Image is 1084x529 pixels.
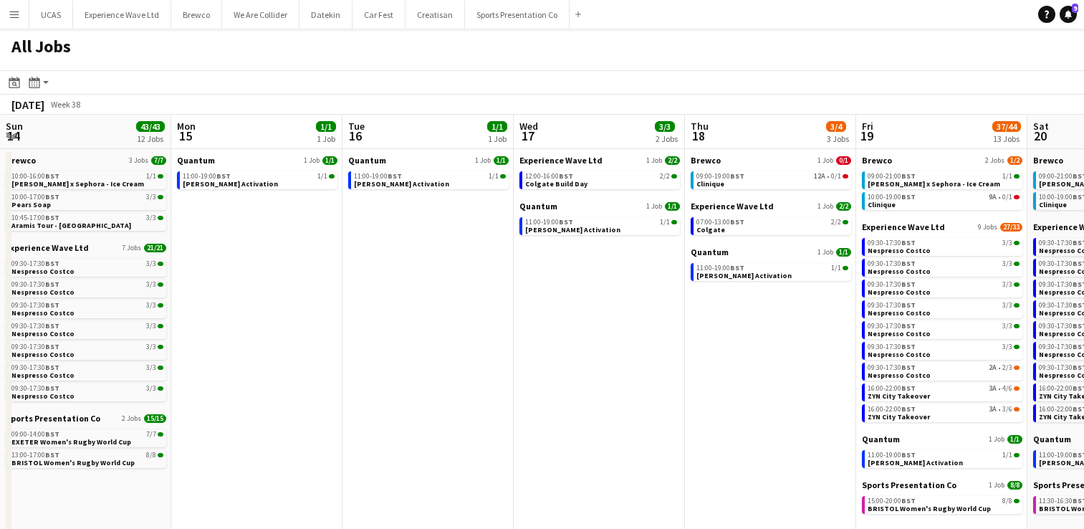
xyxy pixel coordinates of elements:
[11,214,59,221] span: 10:45-17:00
[11,323,59,330] span: 09:30-17:30
[868,343,916,351] span: 09:30-17:30
[216,171,231,181] span: BST
[868,260,916,267] span: 09:30-17:30
[45,363,59,372] span: BST
[6,413,166,471] div: Sports Presentation Co2 Jobs15/1509:00-14:00BST7/7EXETER Women's Rugby World Cup13:00-17:00BST8/8...
[862,434,900,444] span: Quantum
[1002,239,1012,247] span: 3/3
[868,192,1020,209] a: 10:00-19:00BST9A•0/1Clinique
[696,173,744,180] span: 09:00-19:00
[317,173,327,180] span: 1/1
[45,429,59,439] span: BST
[45,342,59,351] span: BST
[11,383,163,400] a: 09:30-17:30BST3/3Nespresso Costco
[691,155,851,201] div: Brewco1 Job0/109:00-19:00BST12A•0/1Clinique
[45,383,59,393] span: BST
[146,302,156,309] span: 3/3
[465,1,570,29] button: Sports Presentation Co
[489,173,499,180] span: 1/1
[45,450,59,459] span: BST
[144,414,166,423] span: 15/15
[45,171,59,181] span: BST
[862,155,892,166] span: Brewco
[348,120,365,133] span: Tue
[11,458,135,467] span: BRISTOL Women's Rugby World Cup
[146,452,156,459] span: 8/8
[129,156,148,165] span: 3 Jobs
[299,1,352,29] button: Datekin
[660,219,670,226] span: 1/1
[388,171,402,181] span: BST
[730,263,744,272] span: BST
[525,179,587,189] span: Colgate Build Day
[146,431,156,438] span: 7/7
[868,179,1000,189] span: Estée Lauder x Sephora - Ice Cream
[146,194,156,201] span: 3/3
[836,202,851,211] span: 2/2
[11,287,75,297] span: Nespresso Costco
[901,280,916,289] span: BST
[122,414,141,423] span: 2 Jobs
[6,242,89,253] span: Experience Wave Ltd
[868,406,916,413] span: 16:00-22:00
[519,201,680,211] a: Quantum1 Job1/1
[868,412,930,421] span: ZYN City Takeover
[868,458,963,467] span: Cirio Waitrose Activation
[1002,385,1012,392] span: 4/6
[862,434,1022,480] div: Quantum1 Job1/111:00-19:00BST1/1[PERSON_NAME] Activation
[11,302,59,309] span: 09:30-17:30
[862,480,1022,490] a: Sports Presentation Co1 Job8/8
[11,259,163,275] a: 09:30-17:30BST3/3Nespresso Costco
[691,201,774,211] span: Experience Wave Ltd
[222,1,299,29] button: We Are Collider
[868,329,931,338] span: Nespresso Costco
[868,350,931,359] span: Nespresso Costco
[1002,364,1012,371] span: 2/3
[136,121,165,132] span: 43/43
[989,406,997,413] span: 3A
[691,120,709,133] span: Thu
[831,264,841,272] span: 1/1
[146,364,156,371] span: 3/3
[1002,497,1012,505] span: 8/8
[868,391,930,401] span: ZYN City Takeover
[11,200,51,209] span: Pears Soap
[45,213,59,222] span: BST
[11,267,75,276] span: Nespresso Costco
[868,194,916,201] span: 10:00-19:00
[559,217,573,227] span: BST
[519,120,538,133] span: Wed
[11,194,59,201] span: 10:00-17:00
[6,155,166,242] div: Brewco3 Jobs7/710:00-16:00BST1/1[PERSON_NAME] x Sephora - Ice Cream10:00-17:00BST3/3Pears Soap10:...
[519,155,603,166] span: Experience Wave Ltd
[494,156,509,165] span: 1/1
[177,120,196,133] span: Mon
[817,248,833,257] span: 1 Job
[11,363,163,379] a: 09:30-17:30BST3/3Nespresso Costco
[660,173,670,180] span: 2/2
[868,385,1020,392] div: •
[11,343,59,351] span: 09:30-17:30
[696,225,725,234] span: Colgate
[6,413,166,424] a: Sports Presentation Co2 Jobs15/15
[1002,302,1012,309] span: 3/3
[1039,200,1067,209] span: Clinique
[901,342,916,351] span: BST
[6,120,23,133] span: Sun
[475,156,491,165] span: 1 Job
[868,364,1020,371] div: •
[730,171,744,181] span: BST
[1007,481,1022,490] span: 8/8
[11,385,59,392] span: 09:30-17:30
[989,481,1004,490] span: 1 Job
[665,202,680,211] span: 1/1
[146,385,156,392] span: 3/3
[814,173,825,180] span: 12A
[868,504,991,513] span: BRISTOL Women's Rugby World Cup
[559,171,573,181] span: BST
[1002,452,1012,459] span: 1/1
[691,247,851,257] a: Quantum1 Job1/1
[146,260,156,267] span: 3/3
[11,213,163,229] a: 10:45-17:00BST3/3Aramis Tour - [GEOGRAPHIC_DATA]
[146,214,156,221] span: 3/3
